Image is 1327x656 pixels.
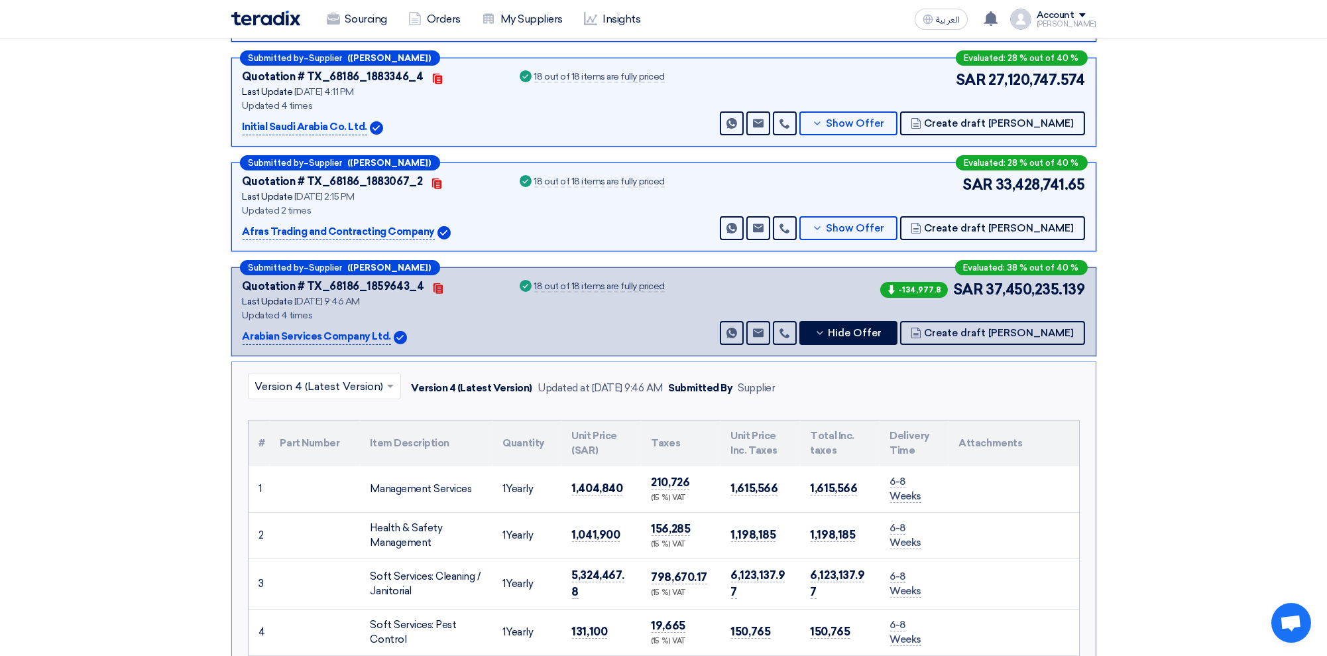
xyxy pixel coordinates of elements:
[900,216,1085,240] button: Create draft [PERSON_NAME]
[880,282,948,298] span: -134,977.8
[652,539,710,551] div: (15 %) VAT
[731,625,771,639] span: 150,765
[503,483,506,495] span: 1
[955,260,1088,275] div: Evaluated: 38 % out of 40 %
[1037,10,1074,21] div: Account
[398,5,471,34] a: Orders
[294,86,354,98] span: [DATE] 4:11 PM
[371,569,482,599] div: Soft Services: Cleaning / Janitorial
[294,296,360,307] span: [DATE] 9:46 AM
[811,482,858,495] span: 1,615,566
[890,619,922,647] span: 6-8 Weeks
[826,224,884,233] span: Show Offer
[572,625,608,639] span: 131,100
[936,15,960,25] span: العربية
[534,72,665,83] div: 18 out of 18 items are fully priced
[249,263,304,272] span: Submitted by
[412,381,533,396] div: Version 4 (Latest Version)
[953,279,984,300] span: SAR
[890,570,922,598] span: 6-8 Weeks
[348,54,432,62] b: ([PERSON_NAME])
[310,54,343,62] span: Supplier
[348,263,432,272] b: ([PERSON_NAME])
[641,421,721,466] th: Taxes
[471,5,573,34] a: My Suppliers
[799,216,897,240] button: Show Offer
[492,466,561,513] td: Yearly
[249,159,304,167] span: Submitted by
[996,174,1085,196] span: 33,428,741.65
[249,421,270,466] th: #
[240,260,440,275] div: –
[370,121,383,135] img: Verified Account
[738,381,775,396] div: Supplier
[731,568,785,600] span: 6,123,137.97
[572,482,623,495] span: 1,404,840
[371,482,482,497] div: Management Services
[988,69,1084,91] span: 27,120,747.574
[492,512,561,558] td: Yearly
[880,421,949,466] th: Delivery Time
[561,421,641,466] th: Unit Price (SAR)
[799,111,897,135] button: Show Offer
[534,177,665,188] div: 18 out of 18 items are fully priced
[534,282,665,293] div: 18 out of 18 items are fully priced
[799,321,897,345] button: Hide Offer
[925,224,1074,233] span: Create draft [PERSON_NAME]
[890,522,922,550] span: 6-8 Weeks
[503,529,506,541] span: 1
[310,263,343,272] span: Supplier
[652,476,690,490] span: 210,726
[652,493,710,504] div: (15 %) VAT
[572,528,620,542] span: 1,041,900
[243,224,435,240] p: Afras Trading and Contracting Company
[243,86,293,98] span: Last Update
[572,568,624,600] span: 5,324,467.8
[949,421,1079,466] th: Attachments
[231,11,300,26] img: Teradix logo
[900,321,1085,345] button: Create draft [PERSON_NAME]
[243,279,424,295] div: Quotation # TX_68186_1859643_4
[249,512,270,558] td: 2
[310,159,343,167] span: Supplier
[538,381,663,396] div: Updated at [DATE] 9:46 AM
[243,119,367,135] p: Initial Saudi Arabia Co. Ltd.
[240,155,440,170] div: –
[573,5,651,34] a: Insights
[243,69,424,85] div: Quotation # TX_68186_1883346_4
[249,466,270,513] td: 1
[243,99,501,113] div: Updated 4 times
[925,119,1074,129] span: Create draft [PERSON_NAME]
[394,331,407,344] img: Verified Account
[826,119,884,129] span: Show Offer
[371,618,482,647] div: Soft Services: Pest Control
[371,521,482,551] div: Health & Safety Management
[731,482,778,495] span: 1,615,566
[956,155,1088,170] div: Evaluated: 28 % out of 40 %
[652,619,685,633] span: 19,665
[316,5,398,34] a: Sourcing
[243,329,391,345] p: Arabian Services Company Ltd.
[731,528,776,542] span: 1,198,185
[956,69,986,91] span: SAR
[811,625,850,639] span: 150,765
[652,588,710,599] div: (15 %) VAT
[243,191,293,202] span: Last Update
[925,328,1074,338] span: Create draft [PERSON_NAME]
[249,609,270,655] td: 4
[492,421,561,466] th: Quantity
[270,421,360,466] th: Part Number
[811,528,856,542] span: 1,198,185
[915,9,968,30] button: العربية
[890,476,922,503] span: 6-8 Weeks
[986,279,1084,300] span: 37,450,235.139
[1271,603,1311,643] a: Open chat
[956,50,1088,66] div: Evaluated: 28 % out of 40 %
[829,328,882,338] span: Hide Offer
[243,174,423,190] div: Quotation # TX_68186_1883067_2
[652,522,691,536] span: 156,285
[492,609,561,655] td: Yearly
[360,421,492,466] th: Item Description
[900,111,1085,135] button: Create draft [PERSON_NAME]
[437,226,451,239] img: Verified Account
